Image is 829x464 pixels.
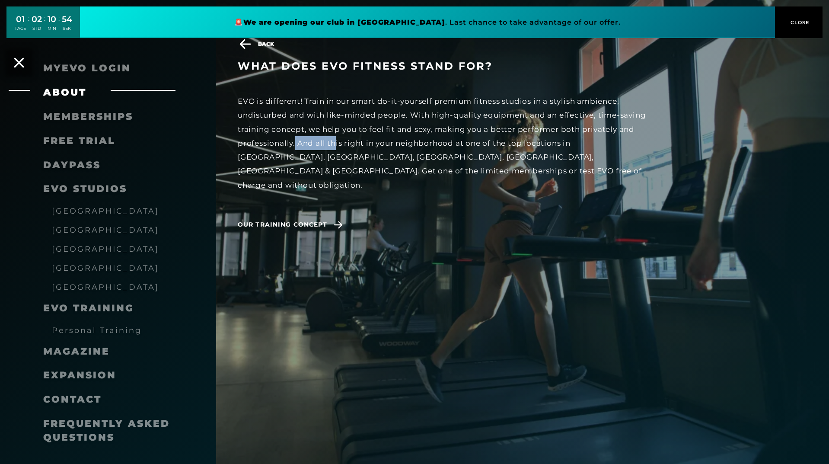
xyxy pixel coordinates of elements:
a: MyEVO Login [43,62,131,74]
span: CLOSE [788,19,810,26]
div: 10 [48,13,56,26]
div: : [44,14,45,37]
div: MIN [48,26,56,32]
h3: What does EVO Fitness stand for? [238,60,648,73]
button: CLOSE [775,6,823,38]
div: 02 [32,13,42,26]
div: : [28,14,29,37]
div: : [58,14,60,37]
div: 54 [62,13,72,26]
div: SEK [62,26,72,32]
div: STD [32,26,42,32]
div: TAGE [15,26,26,32]
div: 01 [15,13,26,26]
